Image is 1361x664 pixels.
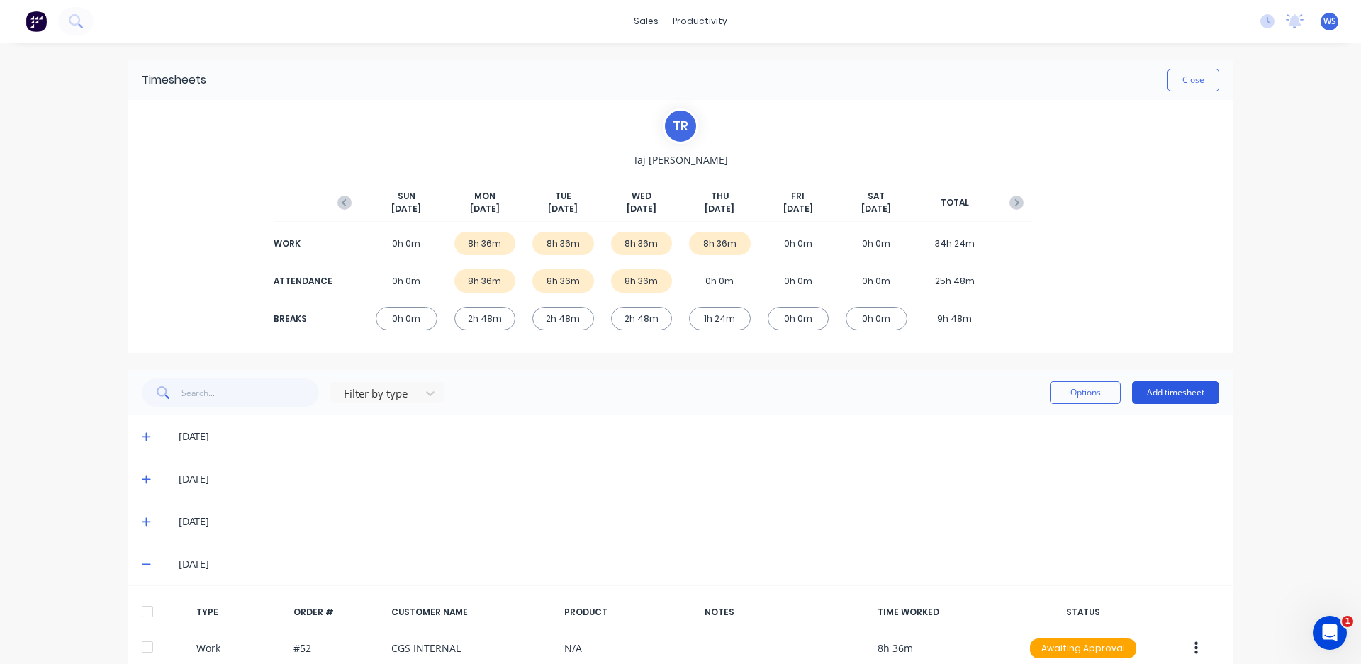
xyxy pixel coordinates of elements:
[391,203,421,215] span: [DATE]
[711,190,729,203] span: THU
[179,429,1219,444] div: [DATE]
[179,514,1219,529] div: [DATE]
[632,190,651,203] span: WED
[454,307,516,330] div: 2h 48m
[768,269,829,293] div: 0h 0m
[1132,381,1219,404] button: Add timesheet
[627,11,666,32] div: sales
[293,606,380,619] div: ORDER #
[1019,606,1148,619] div: STATUS
[376,269,437,293] div: 0h 0m
[705,606,866,619] div: NOTES
[548,203,578,215] span: [DATE]
[689,307,751,330] div: 1h 24m
[555,190,571,203] span: TUE
[689,269,751,293] div: 0h 0m
[611,269,673,293] div: 8h 36m
[633,152,728,167] span: Taj [PERSON_NAME]
[532,307,594,330] div: 2h 48m
[470,203,500,215] span: [DATE]
[1342,616,1353,627] span: 1
[398,190,415,203] span: SUN
[564,606,693,619] div: PRODUCT
[941,196,969,209] span: TOTAL
[689,232,751,255] div: 8h 36m
[1323,15,1336,28] span: WS
[1167,69,1219,91] button: Close
[924,232,986,255] div: 34h 24m
[783,203,813,215] span: [DATE]
[26,11,47,32] img: Factory
[274,313,330,325] div: BREAKS
[474,190,495,203] span: MON
[274,237,330,250] div: WORK
[791,190,805,203] span: FRI
[196,606,283,619] div: TYPE
[1313,616,1347,650] iframe: Intercom live chat
[1030,638,1136,658] div: Awaiting Approval
[768,307,829,330] div: 0h 0m
[924,307,986,330] div: 9h 48m
[846,232,907,255] div: 0h 0m
[663,108,698,144] div: T R
[376,232,437,255] div: 0h 0m
[611,232,673,255] div: 8h 36m
[179,471,1219,487] div: [DATE]
[391,606,553,619] div: CUSTOMER NAME
[878,606,1007,619] div: TIME WORKED
[376,307,437,330] div: 0h 0m
[179,556,1219,572] div: [DATE]
[1050,381,1121,404] button: Options
[532,232,594,255] div: 8h 36m
[611,307,673,330] div: 2h 48m
[868,190,885,203] span: SAT
[274,275,330,288] div: ATTENDANCE
[705,203,734,215] span: [DATE]
[768,232,829,255] div: 0h 0m
[454,232,516,255] div: 8h 36m
[181,378,320,407] input: Search...
[924,269,986,293] div: 25h 48m
[454,269,516,293] div: 8h 36m
[142,72,206,89] div: Timesheets
[532,269,594,293] div: 8h 36m
[846,307,907,330] div: 0h 0m
[861,203,891,215] span: [DATE]
[666,11,734,32] div: productivity
[846,269,907,293] div: 0h 0m
[627,203,656,215] span: [DATE]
